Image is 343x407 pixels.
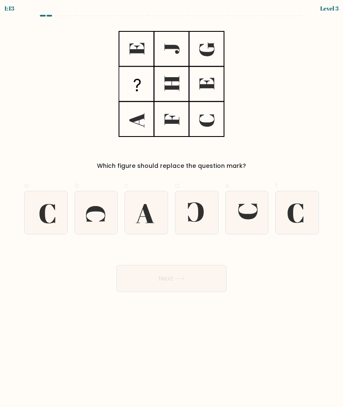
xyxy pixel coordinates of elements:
[275,181,279,190] span: f.
[225,181,231,190] span: e.
[4,4,14,13] div: 1:13
[75,181,80,190] span: b.
[116,265,227,292] button: Next
[175,181,180,190] span: d.
[124,181,130,190] span: c.
[320,4,339,13] div: Level 3
[29,162,314,170] div: Which figure should replace the question mark?
[24,181,30,190] span: a.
